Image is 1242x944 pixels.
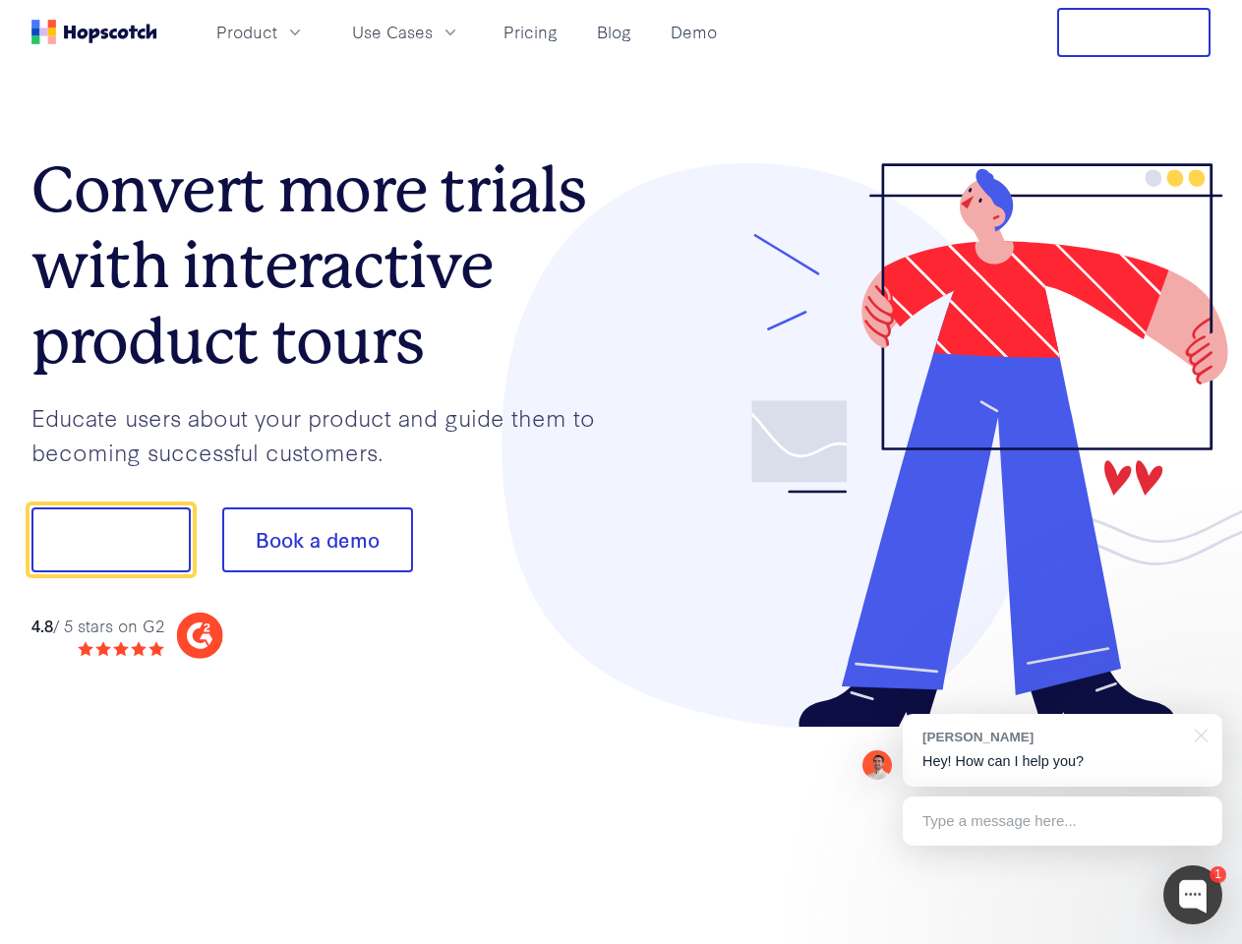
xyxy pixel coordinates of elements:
button: Show me! [31,507,191,572]
h1: Convert more trials with interactive product tours [31,152,621,379]
span: Use Cases [352,20,433,44]
span: Product [216,20,277,44]
button: Book a demo [222,507,413,572]
strong: 4.8 [31,614,53,636]
a: Home [31,20,157,44]
div: / 5 stars on G2 [31,614,164,638]
button: Product [205,16,317,48]
button: Free Trial [1057,8,1211,57]
a: Pricing [496,16,565,48]
p: Hey! How can I help you? [922,751,1203,772]
p: Educate users about your product and guide them to becoming successful customers. [31,400,621,468]
div: 1 [1210,866,1226,883]
a: Blog [589,16,639,48]
div: Type a message here... [903,796,1222,846]
a: Demo [663,16,725,48]
img: Mark Spera [862,750,892,780]
div: [PERSON_NAME] [922,728,1183,746]
button: Use Cases [340,16,472,48]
